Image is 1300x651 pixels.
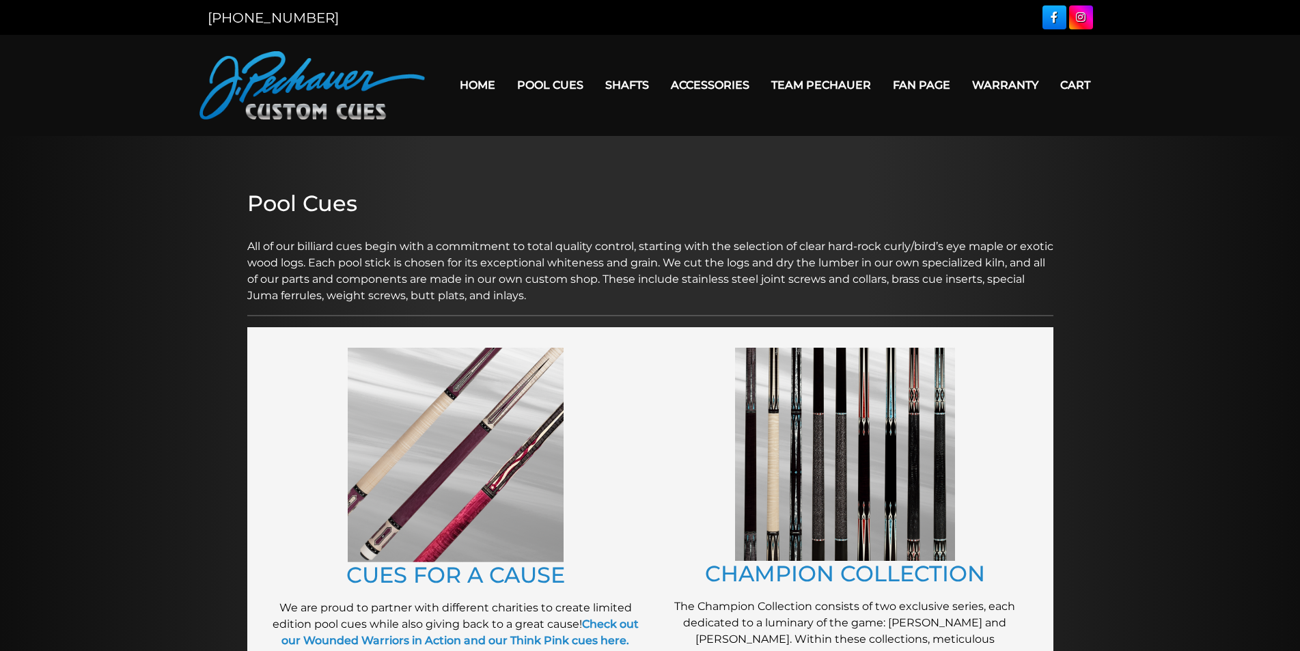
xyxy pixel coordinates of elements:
img: Pechauer Custom Cues [199,51,425,120]
a: Fan Page [882,68,961,102]
a: Pool Cues [506,68,594,102]
h2: Pool Cues [247,191,1053,217]
p: We are proud to partner with different charities to create limited edition pool cues while also g... [268,600,644,649]
p: All of our billiard cues begin with a commitment to total quality control, starting with the sele... [247,222,1053,304]
a: Check out our Wounded Warriors in Action and our Think Pink cues here. [281,618,639,647]
a: Shafts [594,68,660,102]
a: CUES FOR A CAUSE [346,562,565,588]
a: Warranty [961,68,1049,102]
a: Home [449,68,506,102]
a: [PHONE_NUMBER] [208,10,339,26]
a: Team Pechauer [760,68,882,102]
a: Cart [1049,68,1101,102]
a: CHAMPION COLLECTION [705,560,985,587]
a: Accessories [660,68,760,102]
